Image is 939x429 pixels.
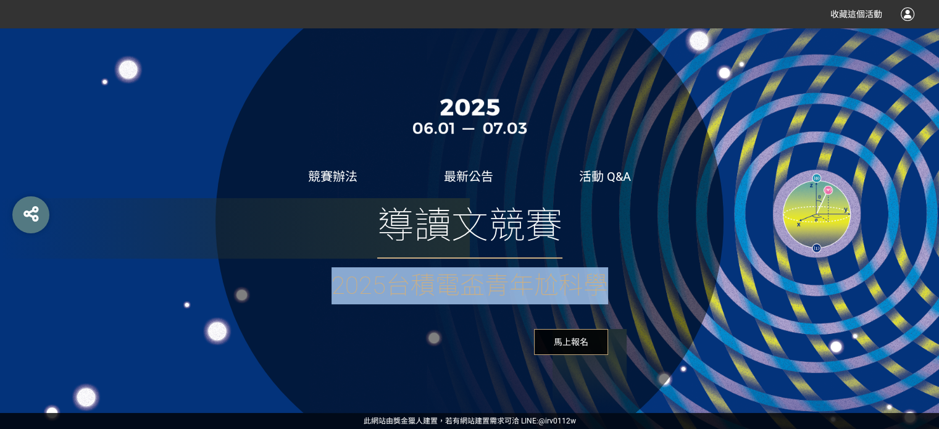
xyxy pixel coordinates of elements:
[830,9,882,19] span: 收藏這個活動
[364,417,576,425] span: 可洽 LINE:
[538,417,576,425] a: @irv0112w
[364,417,504,425] a: 此網站由獎金獵人建置，若有網站建置需求
[332,271,608,300] span: 2025台積電盃青年尬科學
[579,169,631,184] a: 活動 Q&A
[377,87,562,143] img: 4eb4b53f-6247-49e4-bd6c-61eae84075aa.png
[443,169,493,184] a: 最新公告
[377,198,562,259] span: 導讀文競賽
[308,169,357,184] a: 競賽辦法
[534,329,608,355] span: 馬上報名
